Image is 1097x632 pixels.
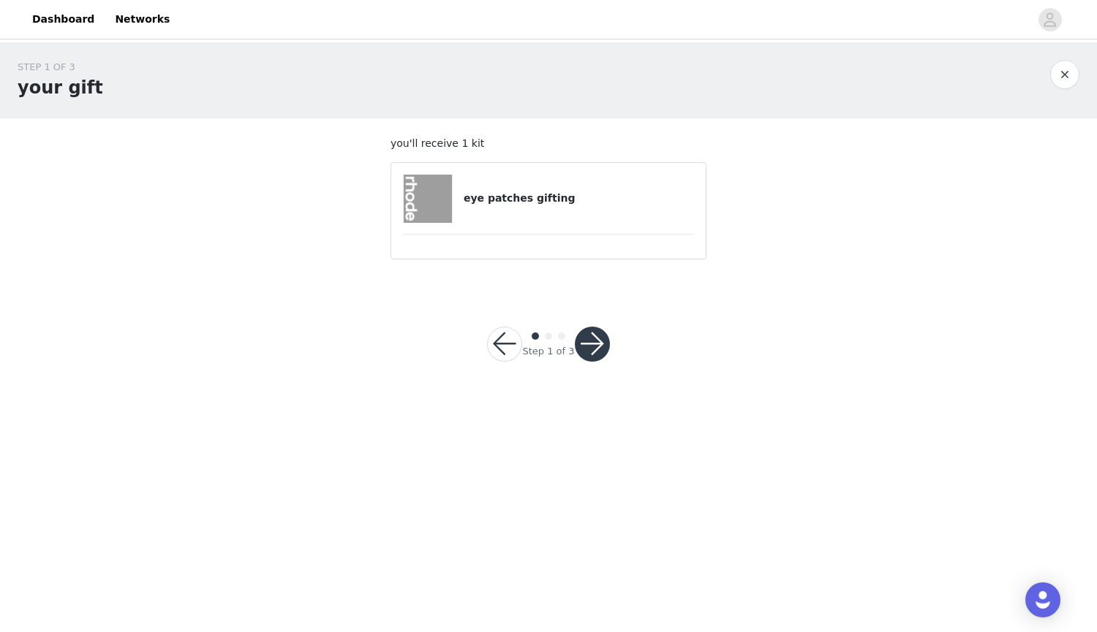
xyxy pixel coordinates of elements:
div: Step 1 of 3 [522,344,574,359]
a: Dashboard [23,3,103,36]
div: STEP 1 OF 3 [18,60,103,75]
a: Networks [106,3,178,36]
img: eye patches gifting [404,175,452,223]
div: avatar [1043,8,1057,31]
h4: eye patches gifting [464,191,694,206]
p: you'll receive 1 kit [391,136,706,151]
h1: your gift [18,75,103,101]
div: Open Intercom Messenger [1025,582,1060,617]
